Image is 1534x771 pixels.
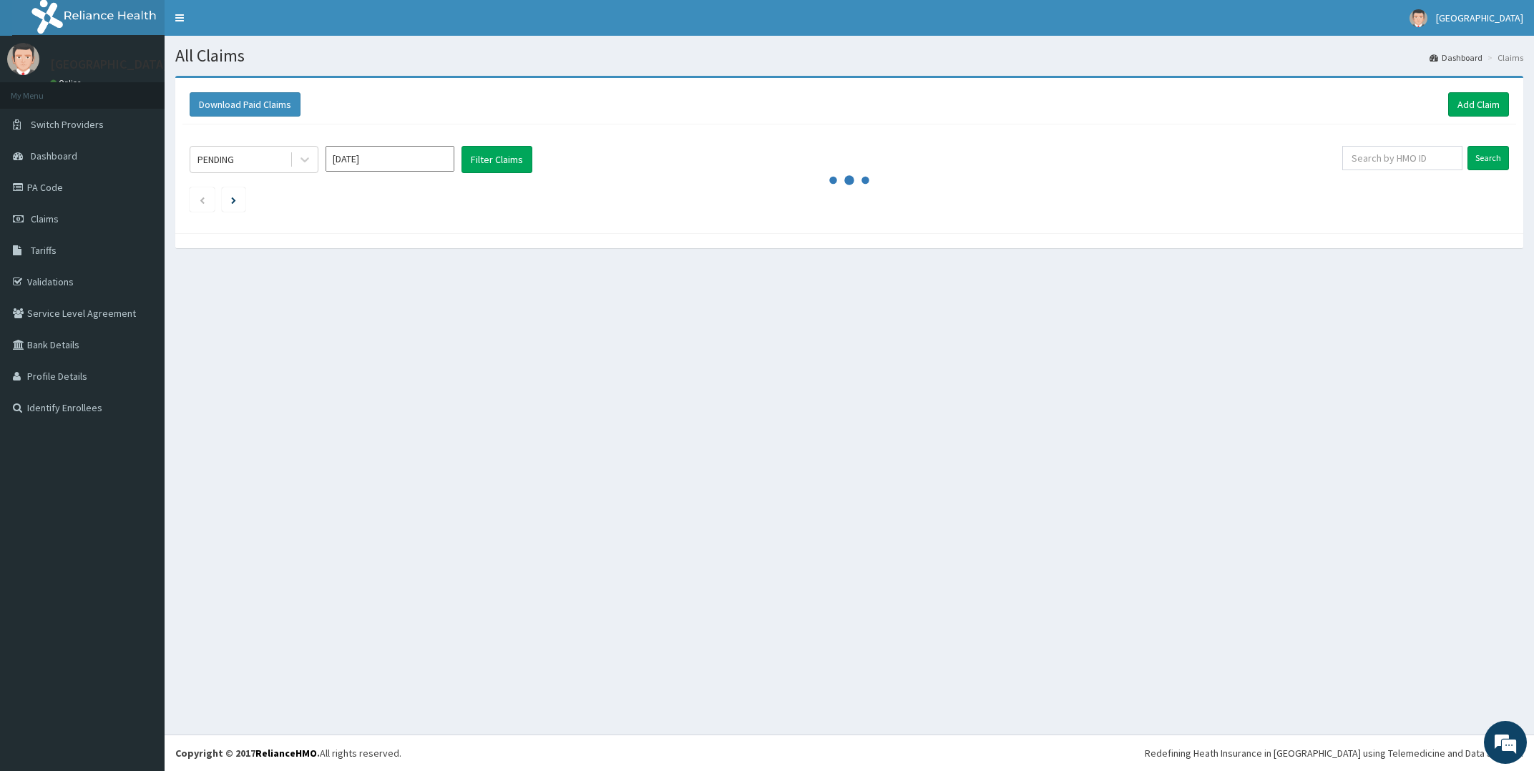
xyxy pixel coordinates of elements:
span: [GEOGRAPHIC_DATA] [1436,11,1523,24]
li: Claims [1484,51,1523,64]
button: Download Paid Claims [190,92,301,117]
div: PENDING [197,152,234,167]
span: Tariffs [31,244,57,257]
a: Add Claim [1448,92,1509,117]
h1: All Claims [175,46,1523,65]
input: Search by HMO ID [1342,146,1462,170]
a: Next page [231,193,236,206]
button: Filter Claims [461,146,532,173]
p: [GEOGRAPHIC_DATA] [50,58,168,71]
div: Redefining Heath Insurance in [GEOGRAPHIC_DATA] using Telemedicine and Data Science! [1145,746,1523,760]
footer: All rights reserved. [165,735,1534,771]
svg: audio-loading [828,159,871,202]
input: Search [1467,146,1509,170]
a: Dashboard [1430,51,1482,64]
span: Claims [31,212,59,225]
input: Select Month and Year [326,146,454,172]
a: Online [50,78,84,88]
span: Dashboard [31,149,77,162]
strong: Copyright © 2017 . [175,747,320,760]
a: Previous page [199,193,205,206]
img: User Image [1410,9,1427,27]
a: RelianceHMO [255,747,317,760]
span: Switch Providers [31,118,104,131]
img: User Image [7,43,39,75]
